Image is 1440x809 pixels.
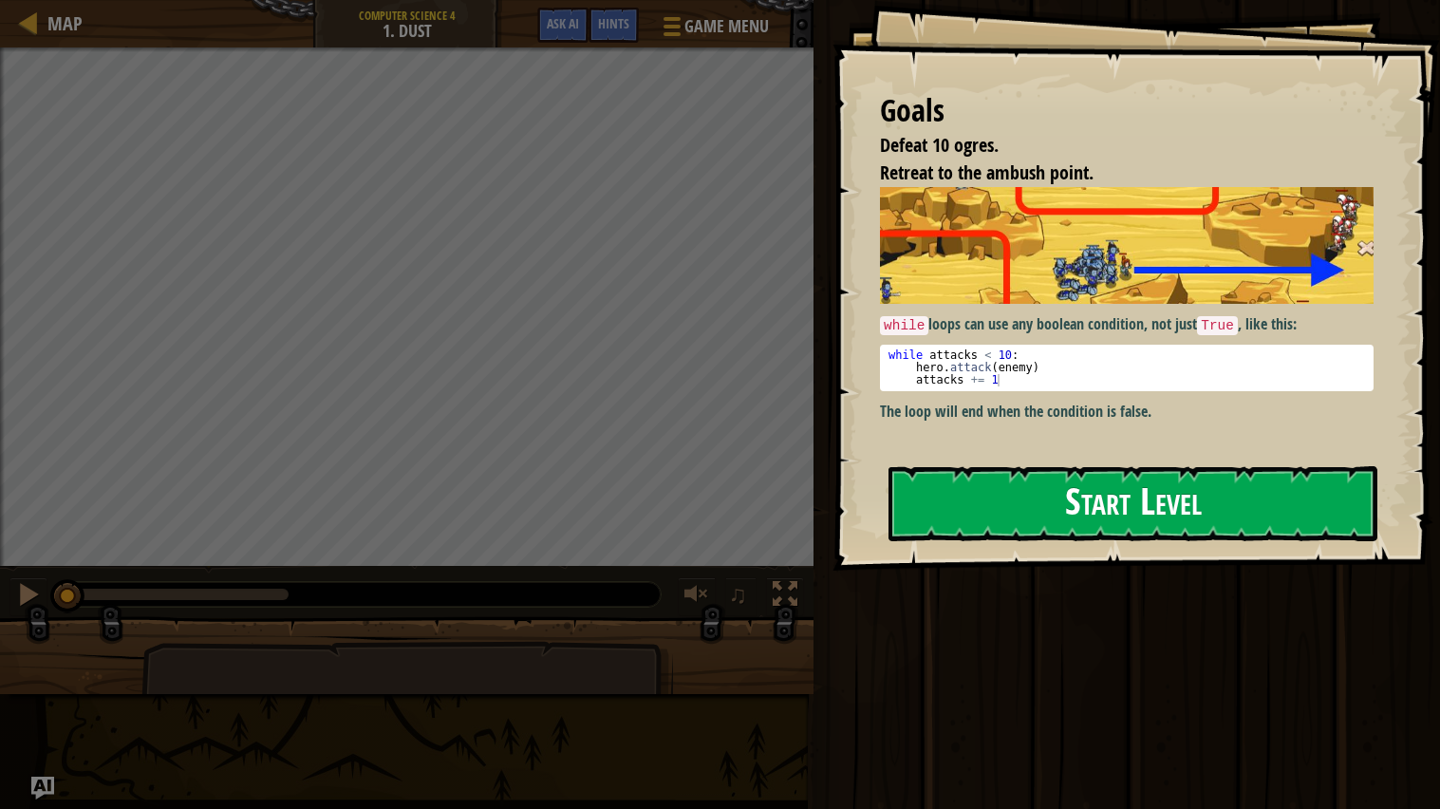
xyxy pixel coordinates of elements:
button: Ask AI [537,8,589,43]
img: Dust [880,187,1374,304]
div: Goals [880,89,1374,133]
button: Start Level [888,466,1377,541]
span: Game Menu [684,14,769,39]
code: while [880,316,928,335]
li: Defeat 10 ogres. [856,132,1369,160]
code: True [1197,316,1238,335]
button: Adjust volume [678,577,716,616]
span: Ask AI [547,14,579,32]
button: Game Menu [648,8,780,52]
p: The loop will end when the condition is false. [880,401,1374,423]
button: Ask AI [31,777,54,800]
p: loops can use any boolean condition, not just , like this: [880,313,1374,336]
button: Ctrl + P: Pause [9,577,47,616]
button: Toggle fullscreen [766,577,804,616]
span: Retreat to the ambush point. [880,160,1094,185]
span: Hints [598,14,629,32]
a: Map [38,10,83,36]
span: ♫ [729,580,748,609]
span: Defeat 10 ogres. [880,132,999,158]
li: Retreat to the ambush point. [856,160,1369,187]
button: ♫ [725,577,757,616]
span: Map [47,10,83,36]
